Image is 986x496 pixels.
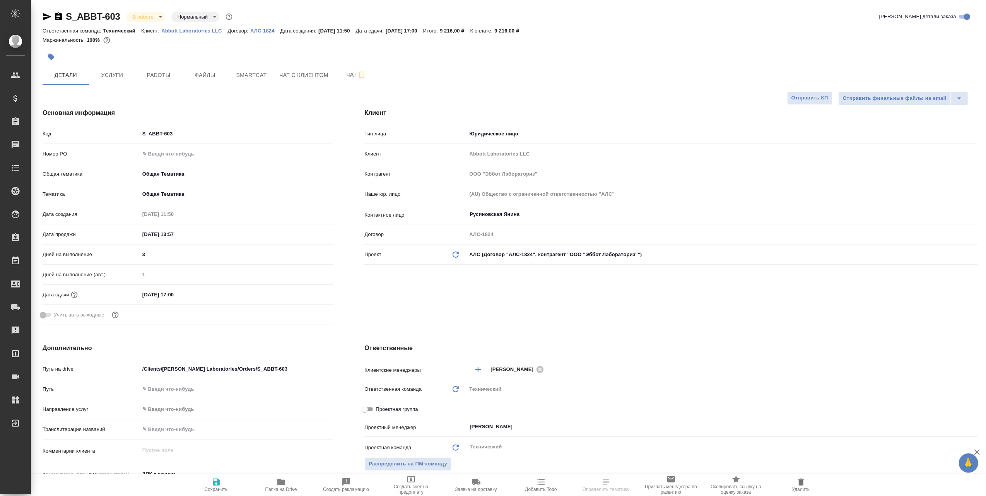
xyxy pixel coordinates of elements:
[364,170,467,178] p: Контрагент
[69,290,79,300] button: Если добавить услуги и заполнить их объемом, то дата рассчитается автоматически
[161,27,227,34] a: Abbott Laboratories LLC
[87,37,102,43] p: 100%
[467,148,977,159] input: Пустое поле
[839,91,968,105] div: split button
[140,209,207,220] input: Пустое поле
[494,28,525,34] p: 9 216,00 ₽
[643,484,699,495] span: Призвать менеджера по развитию
[279,70,328,80] span: Чат с клиентом
[959,453,978,473] button: 🙏
[280,28,318,34] p: Дата создания:
[338,70,375,80] span: Чат
[43,271,140,279] p: Дней на выполнение (авт.)
[440,28,470,34] p: 9 216,00 ₽
[140,148,334,159] input: ✎ Введи что-нибудь
[54,311,104,319] span: Учитывать выходные
[142,405,325,413] div: ✎ Введи что-нибудь
[140,168,334,181] div: Общая Тематика
[140,424,334,435] input: ✎ Введи что-нибудь
[43,231,140,238] p: Дата продажи
[43,28,103,34] p: Ответственная команда:
[364,457,451,471] button: Распределить на ПМ-команду
[43,190,140,198] p: Тематика
[43,344,333,353] h4: Дополнительно
[879,13,956,21] span: [PERSON_NAME] детали заказа
[43,385,140,393] p: Путь
[364,457,451,471] span: В заказе уже есть ответственный ПМ или ПМ группа
[708,484,764,495] span: Скопировать ссылку на оценку заказа
[43,365,140,373] p: Путь на drive
[839,91,951,105] button: Отправить финальные файлы на email
[364,190,467,198] p: Наше юр. лицо
[364,150,467,158] p: Клиент
[467,248,977,261] div: АЛС (Договор "АЛС-1824", контрагент "ООО "Эббот Лэбораториз"")
[444,474,509,496] button: Заявка на доставку
[140,289,207,300] input: ✎ Введи что-нибудь
[704,474,769,496] button: Скопировать ссылку на оценку заказа
[357,70,366,80] svg: Подписаться
[509,474,574,496] button: Добавить Todo
[364,231,467,238] p: Договор
[233,70,270,80] span: Smartcat
[467,127,977,140] div: Юридическое лицо
[175,14,210,20] button: Нормальный
[369,460,447,469] span: Распределить на ПМ-команду
[490,366,538,373] span: [PERSON_NAME]
[102,35,112,45] button: 0.40 RUB;
[792,487,810,492] span: Удалить
[140,70,177,80] span: Работы
[383,484,439,495] span: Создать счет на предоплату
[973,214,975,215] button: Open
[43,291,69,299] p: Дата сдачи
[364,251,381,258] p: Проект
[103,28,141,34] p: Технический
[205,487,228,492] span: Сохранить
[184,474,249,496] button: Сохранить
[323,487,369,492] span: Создать рекламацию
[364,211,467,219] p: Контактное лицо
[161,28,227,34] p: Abbott Laboratories LLC
[140,269,334,280] input: Пустое поле
[140,363,334,375] input: ✎ Введи что-нибудь
[787,91,832,105] button: Отправить КП
[110,310,120,320] button: Выбери, если сб и вс нужно считать рабочими днями для выполнения заказа.
[455,487,497,492] span: Заявка на доставку
[249,474,314,496] button: Папка на Drive
[43,12,52,21] button: Скопировать ссылку для ЯМессенджера
[250,28,280,34] p: АЛС-1824
[364,108,977,118] h4: Клиент
[140,403,334,416] div: ✎ Введи что-нибудь
[769,474,834,496] button: Удалить
[43,150,140,158] p: Номер PO
[94,70,131,80] span: Услуги
[639,474,704,496] button: Призвать менеджера по развитию
[467,168,977,180] input: Пустое поле
[186,70,224,80] span: Файлы
[43,210,140,218] p: Дата создания
[364,366,467,374] p: Клиентские менеджеры
[962,455,975,471] span: 🙏
[43,48,60,65] button: Добавить тэг
[843,94,947,103] span: Отправить финальные файлы на email
[126,12,165,22] div: В работе
[583,487,629,492] span: Определить тематику
[228,28,251,34] p: Договор:
[140,188,334,201] div: Общая Тематика
[54,12,63,21] button: Скопировать ссылку
[467,383,977,396] div: Технический
[140,128,334,139] input: ✎ Введи что-нибудь
[140,229,207,240] input: ✎ Введи что-нибудь
[356,28,386,34] p: Дата сдачи:
[314,474,379,496] button: Создать рекламацию
[525,487,557,492] span: Добавить Todo
[130,14,156,20] button: В работе
[43,130,140,138] p: Код
[364,130,467,138] p: Тип лица
[265,487,297,492] span: Папка на Drive
[250,27,280,34] a: АЛС-1824
[364,424,467,431] p: Проектный менеджер
[318,28,356,34] p: [DATE] 11:50
[470,28,495,34] p: К оплате:
[43,471,140,479] p: Комментарии для ПМ/исполнителей
[467,188,977,200] input: Пустое поле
